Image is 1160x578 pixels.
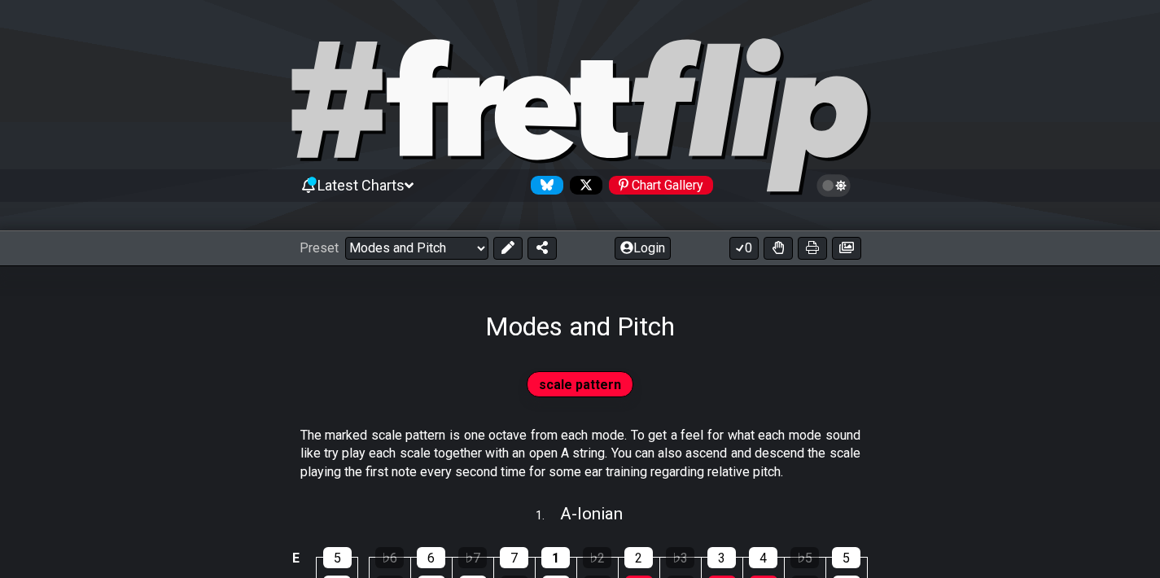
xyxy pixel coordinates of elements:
[609,176,713,195] div: Chart Gallery
[602,176,713,195] a: #fretflip at Pinterest
[539,373,621,396] span: scale pattern
[615,237,671,260] button: Login
[707,547,736,568] div: 3
[317,177,405,194] span: Latest Charts
[624,547,653,568] div: 2
[485,311,675,342] h1: Modes and Pitch
[524,176,563,195] a: Follow #fretflip at Bluesky
[798,237,827,260] button: Print
[323,547,352,568] div: 5
[560,504,623,523] span: A - Ionian
[493,237,523,260] button: Edit Preset
[375,547,404,568] div: ♭6
[729,237,759,260] button: 0
[790,547,819,568] div: ♭5
[583,547,611,568] div: ♭2
[300,427,860,481] p: The marked scale pattern is one octave from each mode. To get a feel for what each mode sound lik...
[541,547,570,568] div: 1
[458,547,487,568] div: ♭7
[832,237,861,260] button: Create image
[764,237,793,260] button: Toggle Dexterity for all fretkits
[825,178,843,193] span: Toggle light / dark theme
[527,237,557,260] button: Share Preset
[832,547,860,568] div: 5
[666,547,694,568] div: ♭3
[536,507,560,525] span: 1 .
[563,176,602,195] a: Follow #fretflip at X
[345,237,488,260] select: Preset
[417,547,445,568] div: 6
[749,547,777,568] div: 4
[300,240,339,256] span: Preset
[286,544,305,572] td: E
[500,547,528,568] div: 7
